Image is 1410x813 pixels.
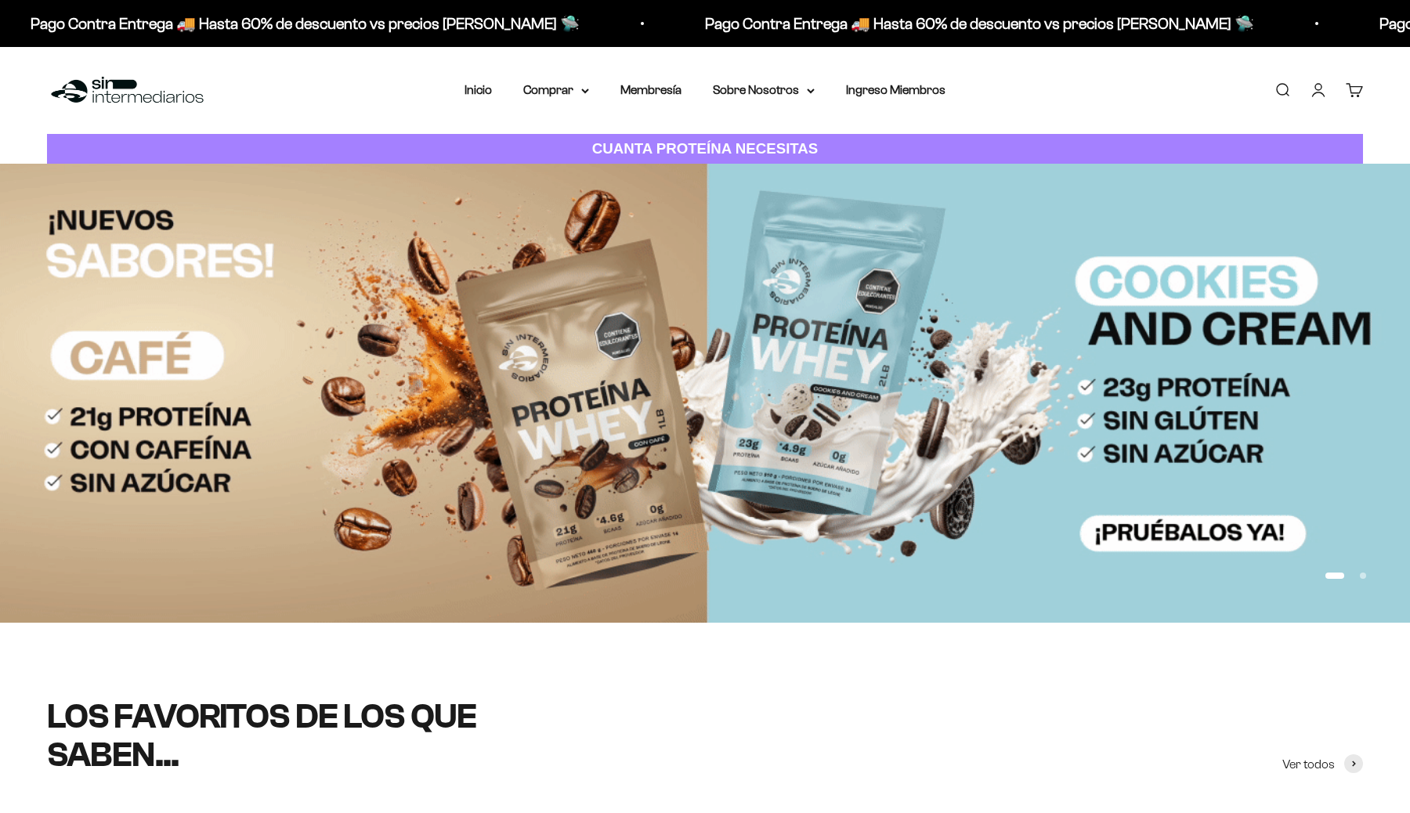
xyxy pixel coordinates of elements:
a: Ver todos [1282,754,1363,775]
a: CUANTA PROTEÍNA NECESITAS [47,134,1363,164]
strong: CUANTA PROTEÍNA NECESITAS [592,140,819,157]
p: Pago Contra Entrega 🚚 Hasta 60% de descuento vs precios [PERSON_NAME] 🛸 [572,11,1121,36]
summary: Comprar [523,80,589,100]
a: Membresía [620,83,681,96]
summary: Sobre Nosotros [713,80,815,100]
split-lines: LOS FAVORITOS DE LOS QUE SABEN... [47,697,476,773]
a: Ingreso Miembros [846,83,945,96]
a: Inicio [465,83,492,96]
span: Ver todos [1282,754,1335,775]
